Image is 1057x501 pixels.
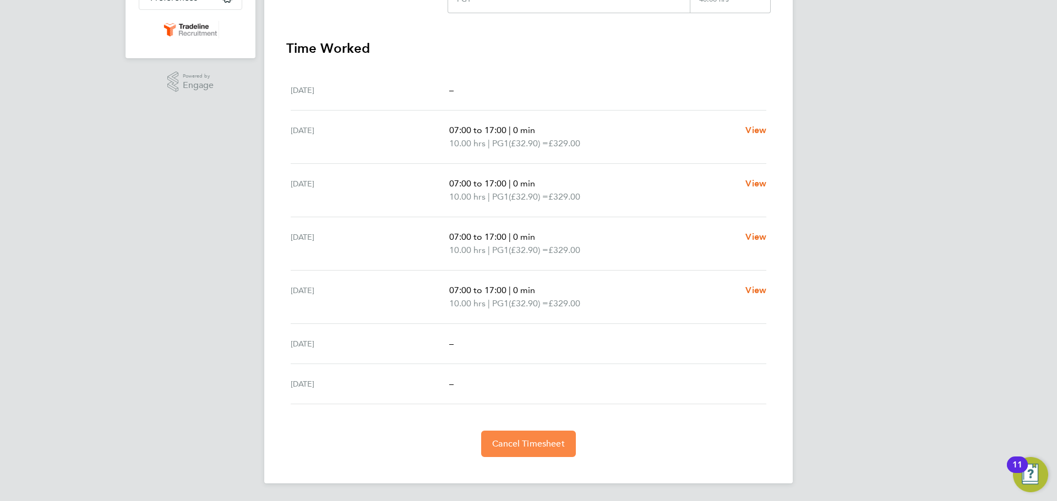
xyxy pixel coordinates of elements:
span: – [449,338,454,349]
span: £329.00 [548,138,580,148]
span: (£32.90) = [509,298,548,309]
span: | [509,285,511,295]
span: (£32.90) = [509,138,548,148]
span: View [745,178,766,189]
span: 0 min [513,178,535,189]
div: [DATE] [291,377,449,390]
span: View [745,125,766,135]
button: Open Resource Center, 11 new notifications [1013,457,1048,492]
span: | [509,178,511,189]
span: 0 min [513,232,535,242]
div: [DATE] [291,284,449,310]
span: | [488,138,490,148]
a: Powered byEngage [167,71,214,92]
span: | [488,245,490,255]
a: Go to home page [139,21,242,38]
span: 10.00 hrs [449,245,486,255]
div: [DATE] [291,230,449,257]
span: 0 min [513,285,535,295]
div: 11 [1012,465,1022,479]
span: – [449,85,454,95]
a: View [745,177,766,190]
span: | [488,298,490,309]
div: [DATE] [291,337,449,350]
img: tradelinerecruitment-logo-retina.png [162,21,219,38]
button: Cancel Timesheet [481,431,576,457]
span: Powered by [183,71,214,81]
div: [DATE] [291,177,449,203]
a: View [745,230,766,244]
span: | [509,125,511,135]
span: Cancel Timesheet [492,438,565,449]
span: 07:00 to 17:00 [449,285,506,295]
span: £329.00 [548,191,580,202]
div: [DATE] [291,124,449,150]
span: Engage [183,81,214,90]
span: £329.00 [548,298,580,309]
span: PG1 [492,190,509,203]
a: View [745,124,766,137]
span: 0 min [513,125,535,135]
span: – [449,378,454,389]
span: | [509,232,511,242]
span: | [488,191,490,202]
span: View [745,232,766,242]
h3: Time Worked [286,40,771,57]
span: 10.00 hrs [449,138,486,148]
span: 10.00 hrs [449,298,486,309]
span: PG1 [492,244,509,257]
span: 07:00 to 17:00 [449,232,506,242]
span: 07:00 to 17:00 [449,125,506,135]
span: £329.00 [548,245,580,255]
span: PG1 [492,137,509,150]
span: PG1 [492,297,509,310]
span: (£32.90) = [509,245,548,255]
span: View [745,285,766,295]
span: (£32.90) = [509,191,548,202]
span: 10.00 hrs [449,191,486,202]
span: 07:00 to 17:00 [449,178,506,189]
div: [DATE] [291,84,449,97]
a: View [745,284,766,297]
